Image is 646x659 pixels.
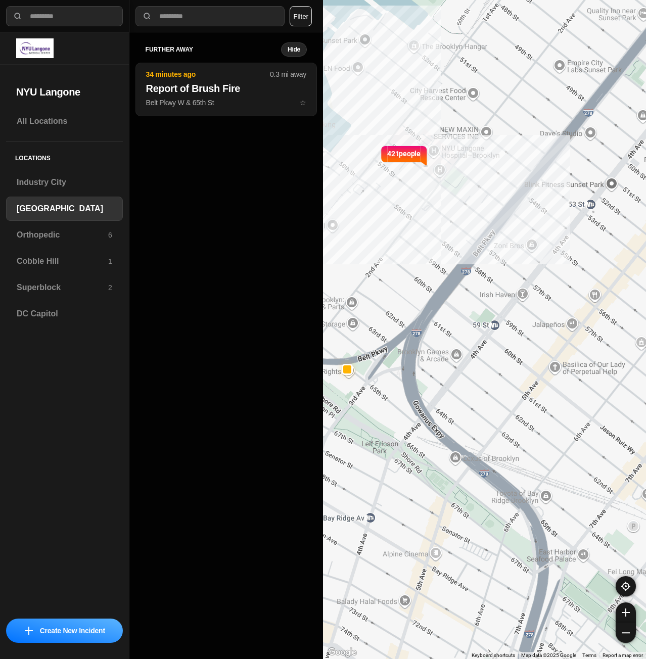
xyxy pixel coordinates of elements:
img: logo [16,38,54,58]
button: Filter [290,6,312,26]
a: DC Capitol [6,302,123,326]
img: zoom-in [622,608,630,617]
p: 2 [108,283,112,293]
button: Hide [281,42,307,57]
h5: Locations [6,142,123,170]
p: 34 minutes ago [146,69,270,79]
a: Terms (opens in new tab) [582,652,596,658]
img: icon [25,627,33,635]
h5: further away [146,45,281,54]
button: zoom-out [616,623,636,643]
small: Hide [288,45,300,54]
h3: Superblock [17,281,108,294]
a: Industry City [6,170,123,195]
a: Cobble Hill1 [6,249,123,273]
h3: [GEOGRAPHIC_DATA] [17,203,112,215]
button: zoom-in [616,602,636,623]
h3: Industry City [17,176,112,189]
button: 34 minutes ago0.3 mi awayReport of Brush FireBelt Pkwy W & 65th Ststar [135,63,317,116]
h2: Report of Brush Fire [146,81,306,96]
button: Keyboard shortcuts [472,652,515,659]
a: [GEOGRAPHIC_DATA] [6,197,123,221]
p: 1 [108,256,112,266]
p: 0.3 mi away [270,69,306,79]
h3: Orthopedic [17,229,108,241]
p: Belt Pkwy W & 65th St [146,98,306,108]
h3: All Locations [17,115,112,127]
button: recenter [616,576,636,596]
img: zoom-out [622,629,630,637]
img: recenter [621,582,630,591]
span: star [300,99,306,107]
img: notch [420,145,428,167]
span: Map data ©2025 Google [521,652,576,658]
button: iconCreate New Incident [6,619,123,643]
a: Open this area in Google Maps (opens a new window) [326,646,359,659]
img: Google [326,646,359,659]
a: 34 minutes ago0.3 mi awayReport of Brush FireBelt Pkwy W & 65th Ststar [135,98,317,107]
a: Orthopedic6 [6,223,123,247]
a: Superblock2 [6,275,123,300]
h3: Cobble Hill [17,255,108,267]
a: Report a map error [603,652,643,658]
img: search [142,11,152,21]
p: 6 [108,230,112,240]
h2: NYU Langone [16,85,113,99]
img: search [13,11,23,21]
a: All Locations [6,109,123,133]
p: 421 people [387,149,421,171]
h3: DC Capitol [17,308,112,320]
img: notch [380,145,387,167]
p: Create New Incident [40,626,105,636]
